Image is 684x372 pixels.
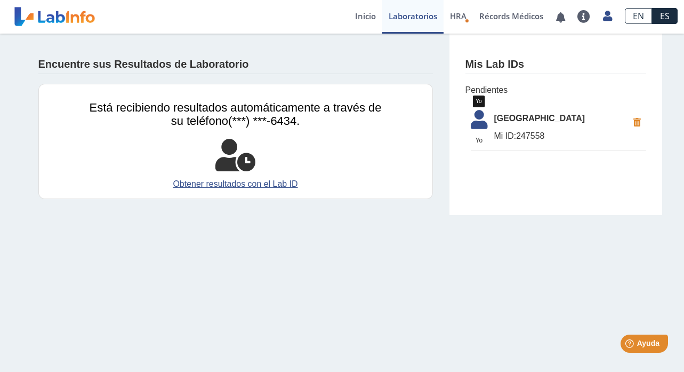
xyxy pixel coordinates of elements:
[494,131,517,140] span: Mi ID:
[464,136,494,145] span: Yo
[652,8,678,24] a: ES
[625,8,652,24] a: EN
[38,58,249,71] h4: Encuentre sus Resultados de Laboratorio
[465,58,525,71] h4: Mis Lab IDs
[472,96,485,107] div: Yo
[494,130,628,143] span: 247558
[465,84,646,97] span: Pendientes
[589,330,672,360] iframe: Help widget launcher
[450,11,466,21] span: HRA
[494,112,628,125] span: [GEOGRAPHIC_DATA]
[90,101,382,128] span: Está recibiendo resultados automáticamente a través de su teléfono
[90,178,382,191] a: Obtener resultados con el Lab ID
